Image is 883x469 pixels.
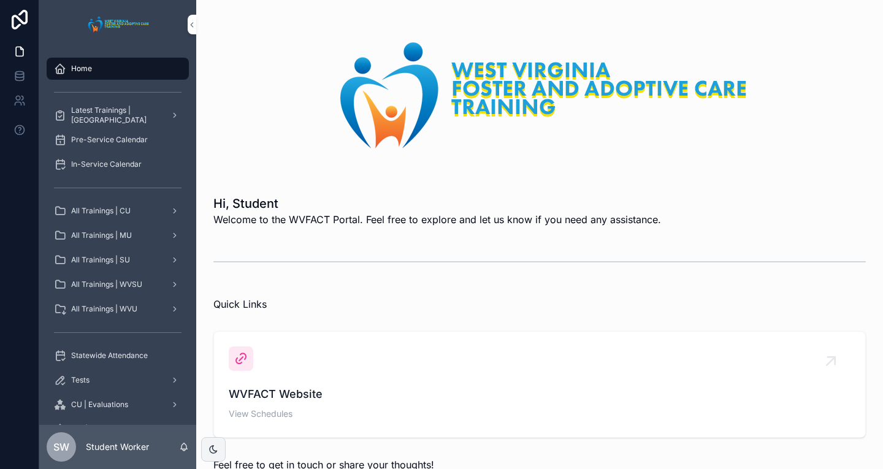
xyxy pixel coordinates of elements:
img: App logo [85,15,151,34]
span: Tests [71,375,90,385]
span: All Trainings | WVSU [71,280,142,289]
span: Welcome to the WVFACT Portal. Feel free to explore and let us know if you need any assistance. [213,212,661,227]
a: MU | Evaluations [47,418,189,440]
img: 26288-LogoRetina.png [317,29,762,161]
a: All Trainings | MU [47,224,189,246]
a: WVFACT WebsiteView Schedules [214,332,865,437]
span: SW [53,440,69,454]
a: Pre-Service Calendar [47,129,189,151]
span: All Trainings | WVU [71,304,137,314]
span: All Trainings | MU [71,231,132,240]
h1: Hi, Student [213,195,661,212]
a: Tests [47,369,189,391]
span: Pre-Service Calendar [71,135,148,145]
span: Statewide Attendance [71,351,148,360]
a: All Trainings | WVSU [47,273,189,296]
span: Home [71,64,92,74]
a: Statewide Attendance [47,345,189,367]
span: All Trainings | CU [71,206,131,216]
p: Student Worker [86,441,149,453]
a: All Trainings | SU [47,249,189,271]
a: Home [47,58,189,80]
span: View Schedules [229,408,851,420]
a: CU | Evaluations [47,394,189,416]
span: Quick Links [213,298,267,310]
span: Latest Trainings | [GEOGRAPHIC_DATA] [71,105,161,125]
span: In-Service Calendar [71,159,142,169]
span: WVFACT Website [229,386,851,403]
a: All Trainings | WVU [47,298,189,320]
a: In-Service Calendar [47,153,189,175]
span: All Trainings | SU [71,255,130,265]
a: All Trainings | CU [47,200,189,222]
a: Latest Trainings | [GEOGRAPHIC_DATA] [47,104,189,126]
span: MU | Evaluations [71,424,129,434]
span: CU | Evaluations [71,400,128,410]
div: scrollable content [39,49,196,425]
